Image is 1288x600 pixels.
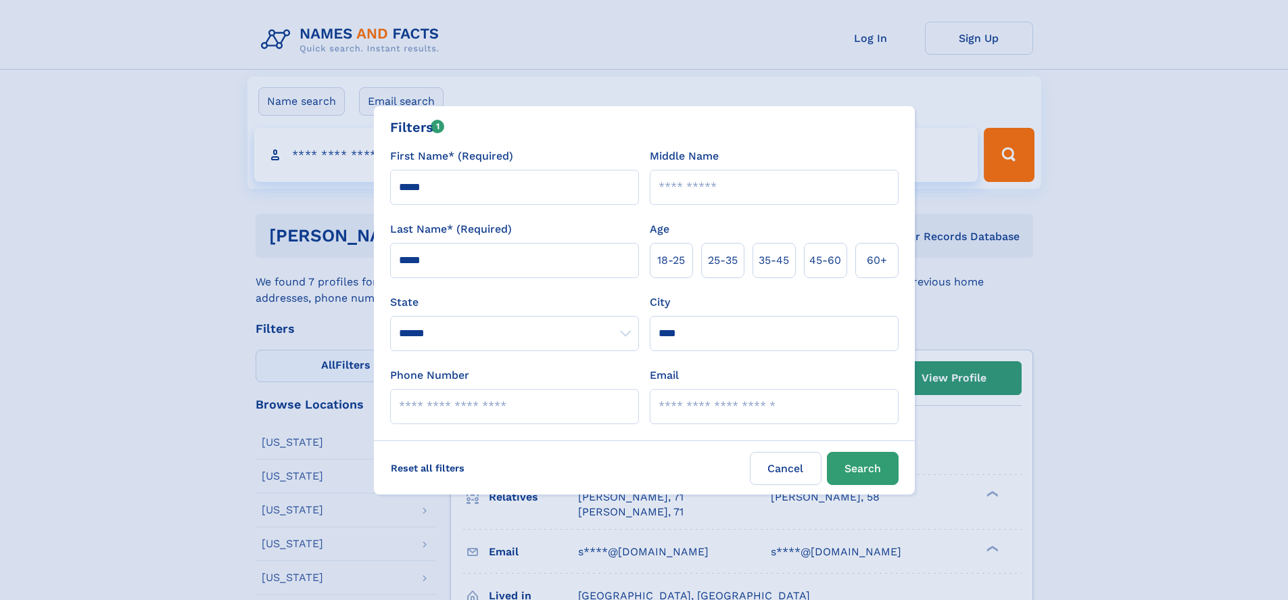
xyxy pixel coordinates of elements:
[650,148,719,164] label: Middle Name
[759,252,789,269] span: 35‑45
[650,221,669,237] label: Age
[750,452,821,485] label: Cancel
[708,252,738,269] span: 25‑35
[650,367,679,384] label: Email
[390,117,445,137] div: Filters
[382,452,473,484] label: Reset all filters
[650,294,670,310] label: City
[390,221,512,237] label: Last Name* (Required)
[390,367,469,384] label: Phone Number
[867,252,887,269] span: 60+
[390,294,639,310] label: State
[390,148,513,164] label: First Name* (Required)
[657,252,685,269] span: 18‑25
[827,452,899,485] button: Search
[809,252,841,269] span: 45‑60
